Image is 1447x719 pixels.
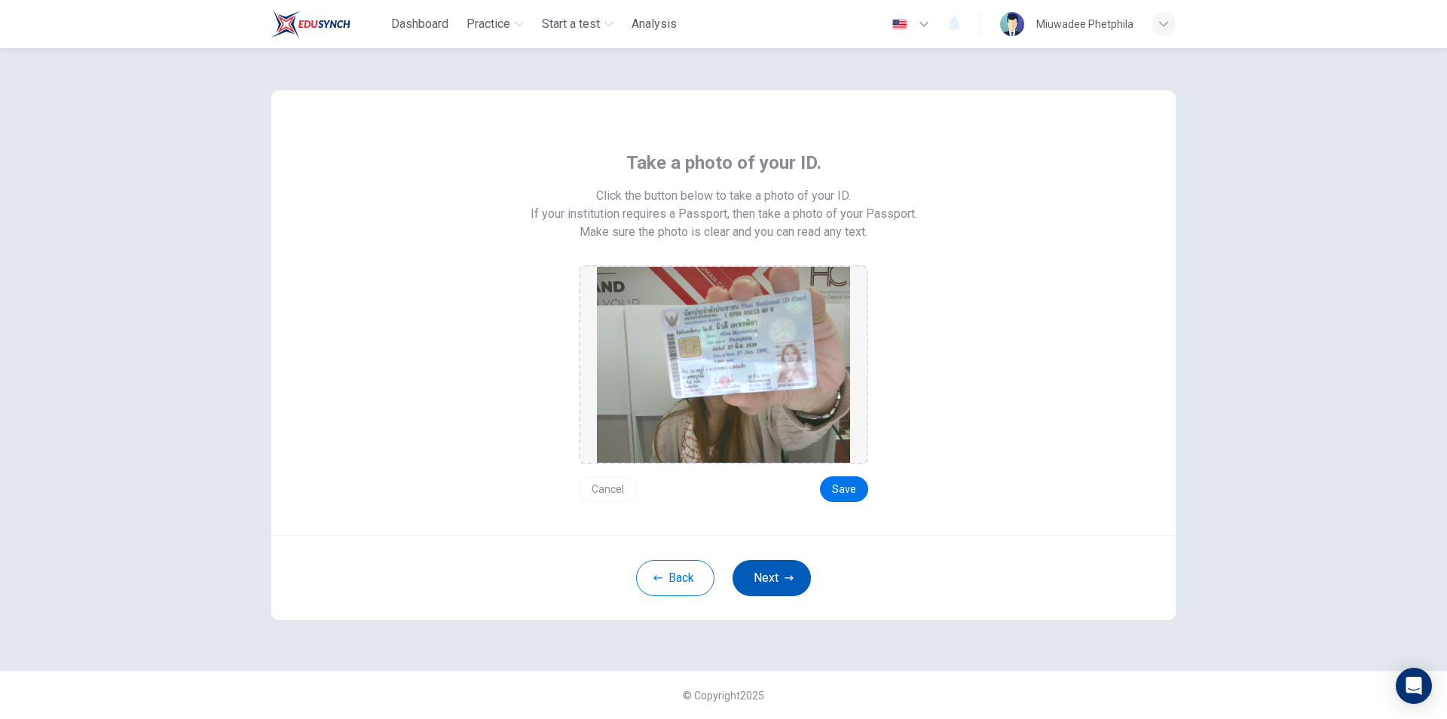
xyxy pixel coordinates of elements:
button: Practice [460,11,530,38]
button: Cancel [579,476,637,502]
div: Miuwadee Phetphila [1036,15,1133,33]
button: Next [733,560,811,596]
img: Train Test logo [271,9,350,39]
button: Start a test [536,11,619,38]
button: Dashboard [385,11,454,38]
span: Practice [467,15,510,33]
span: Analysis [632,15,677,33]
span: Take a photo of your ID. [626,151,821,175]
span: Dashboard [391,15,448,33]
button: Save [820,476,868,502]
img: Profile picture [1000,12,1024,36]
button: Analysis [626,11,683,38]
span: © Copyright 2025 [683,690,764,702]
button: Back [636,560,714,596]
span: Click the button below to take a photo of your ID. If your institution requires a Passport, then ... [531,187,917,223]
img: preview screemshot [597,267,850,463]
img: en [890,19,909,30]
div: Open Intercom Messenger [1396,668,1432,704]
span: Start a test [542,15,600,33]
span: Make sure the photo is clear and you can read any text. [580,223,867,241]
a: Train Test logo [271,9,385,39]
